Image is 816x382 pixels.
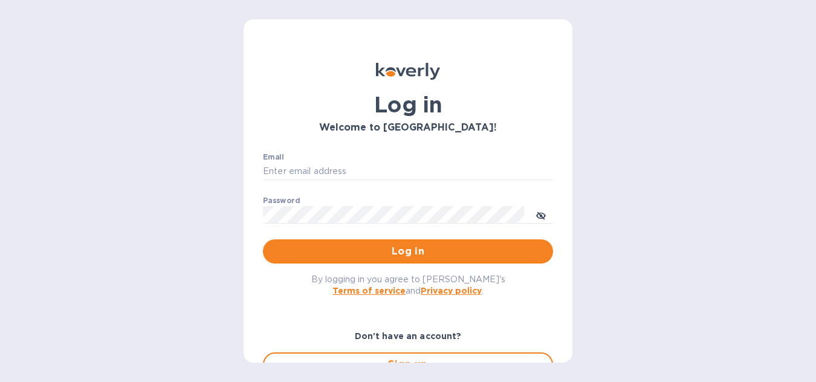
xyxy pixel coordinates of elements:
[263,239,553,264] button: Log in
[263,154,284,161] label: Email
[332,286,406,296] a: Terms of service
[529,202,553,227] button: toggle password visibility
[263,197,300,204] label: Password
[311,274,505,296] span: By logging in you agree to [PERSON_NAME]'s and .
[273,244,543,259] span: Log in
[274,357,542,372] span: Sign up
[263,352,553,377] button: Sign up
[355,331,462,341] b: Don't have an account?
[263,163,553,181] input: Enter email address
[421,286,482,296] a: Privacy policy
[263,122,553,134] h3: Welcome to [GEOGRAPHIC_DATA]!
[376,63,440,80] img: Koverly
[263,92,553,117] h1: Log in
